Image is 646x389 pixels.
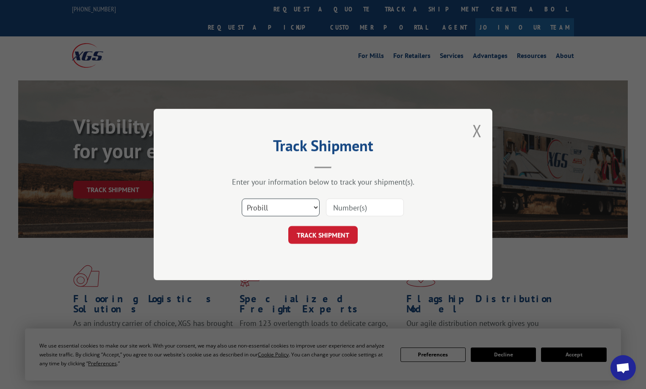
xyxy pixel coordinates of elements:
[196,140,450,156] h2: Track Shipment
[610,355,636,381] div: Open chat
[326,199,404,216] input: Number(s)
[288,226,358,244] button: TRACK SHIPMENT
[196,177,450,187] div: Enter your information below to track your shipment(s).
[472,119,482,142] button: Close modal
